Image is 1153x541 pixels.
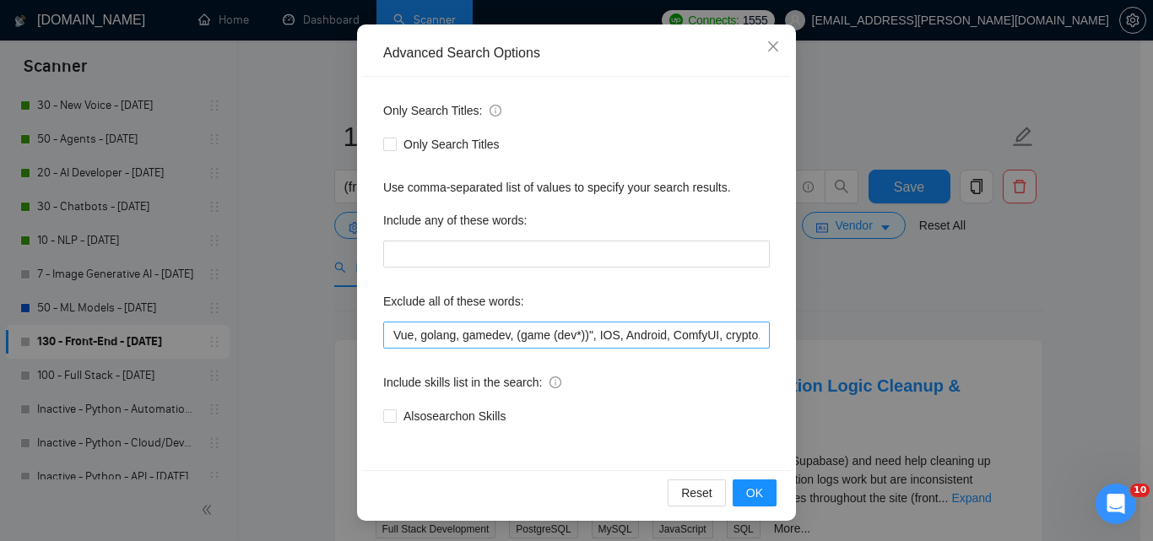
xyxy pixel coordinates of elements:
iframe: Intercom live chat [1096,484,1136,524]
span: info-circle [549,376,561,388]
span: Reset [681,484,712,502]
label: Exclude all of these words: [383,288,524,315]
span: close [766,40,780,53]
span: info-circle [490,105,501,116]
div: Advanced Search Options [383,44,770,62]
span: Include skills list in the search: [383,373,561,392]
span: Only Search Titles: [383,101,501,120]
button: Close [750,24,796,70]
button: OK [733,479,777,506]
label: Include any of these words: [383,207,527,234]
span: 10 [1130,484,1150,497]
button: Reset [668,479,726,506]
span: OK [746,484,763,502]
div: Use comma-separated list of values to specify your search results. [383,178,770,197]
span: Also search on Skills [397,407,512,425]
span: Only Search Titles [397,135,506,154]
